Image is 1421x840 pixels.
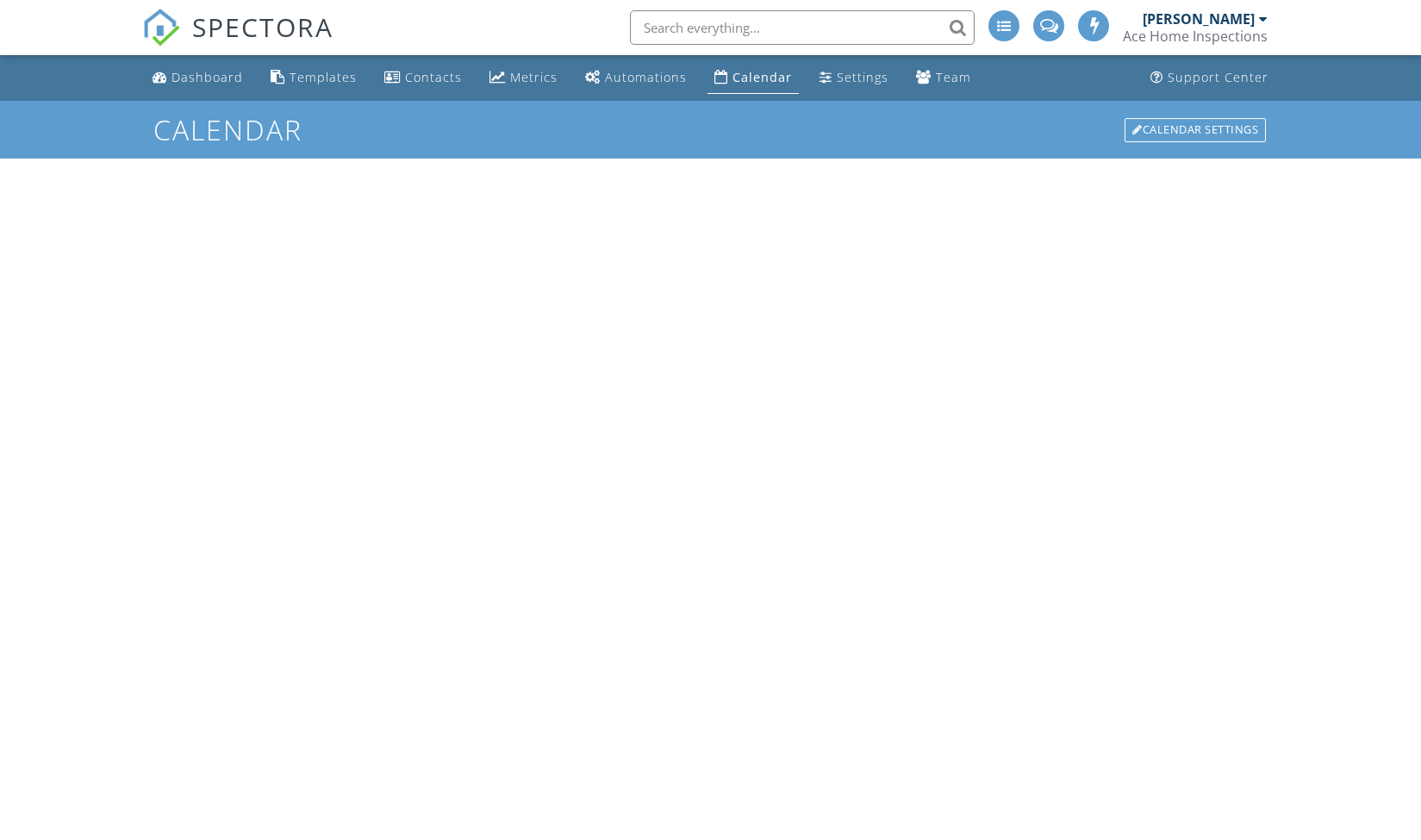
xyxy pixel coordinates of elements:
div: [PERSON_NAME] [1143,10,1255,28]
span: SPECTORA [192,9,333,45]
a: Calendar Settings [1123,116,1268,144]
input: Search everything... [630,10,975,45]
div: Support Center [1168,69,1268,85]
a: Contacts [377,62,469,94]
a: Metrics [483,62,564,94]
a: Automations (Advanced) [578,62,694,94]
a: Support Center [1144,62,1275,94]
a: Calendar [707,62,799,94]
div: Settings [837,69,888,85]
a: SPECTORA [142,23,333,59]
div: Contacts [405,69,462,85]
img: The Best Home Inspection Software - Spectora [142,9,180,47]
div: Calendar [732,69,792,85]
a: Team [909,62,978,94]
a: Templates [264,62,364,94]
h1: Calendar [153,115,1268,145]
div: Templates [290,69,357,85]
div: Team [936,69,971,85]
a: Settings [813,62,895,94]
div: Metrics [510,69,558,85]
div: Calendar Settings [1125,118,1266,142]
a: Dashboard [146,62,250,94]
div: Dashboard [171,69,243,85]
div: Automations [605,69,687,85]
div: Ace Home Inspections [1123,28,1268,45]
